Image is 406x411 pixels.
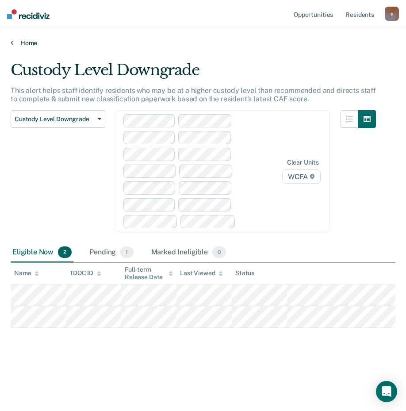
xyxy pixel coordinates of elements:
p: This alert helps staff identify residents who may be at a higher custody level than recommended a... [11,86,376,103]
span: WCFA [282,169,321,184]
a: Home [11,39,395,47]
span: 2 [58,246,72,258]
div: Clear units [287,159,319,166]
span: 0 [212,246,226,258]
div: Custody Level Downgrade [11,61,376,86]
img: Recidiviz [7,9,50,19]
div: Marked Ineligible0 [149,243,228,262]
div: Open Intercom Messenger [376,381,397,402]
div: Eligible Now2 [11,243,73,262]
span: Custody Level Downgrade [15,115,94,123]
div: Name [14,269,39,277]
button: s [385,7,399,21]
div: Full-term Release Date [125,266,173,281]
div: Last Viewed [180,269,223,277]
button: Custody Level Downgrade [11,110,105,128]
div: Status [235,269,254,277]
div: TDOC ID [69,269,101,277]
span: 1 [120,246,133,258]
div: Pending1 [88,243,135,262]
